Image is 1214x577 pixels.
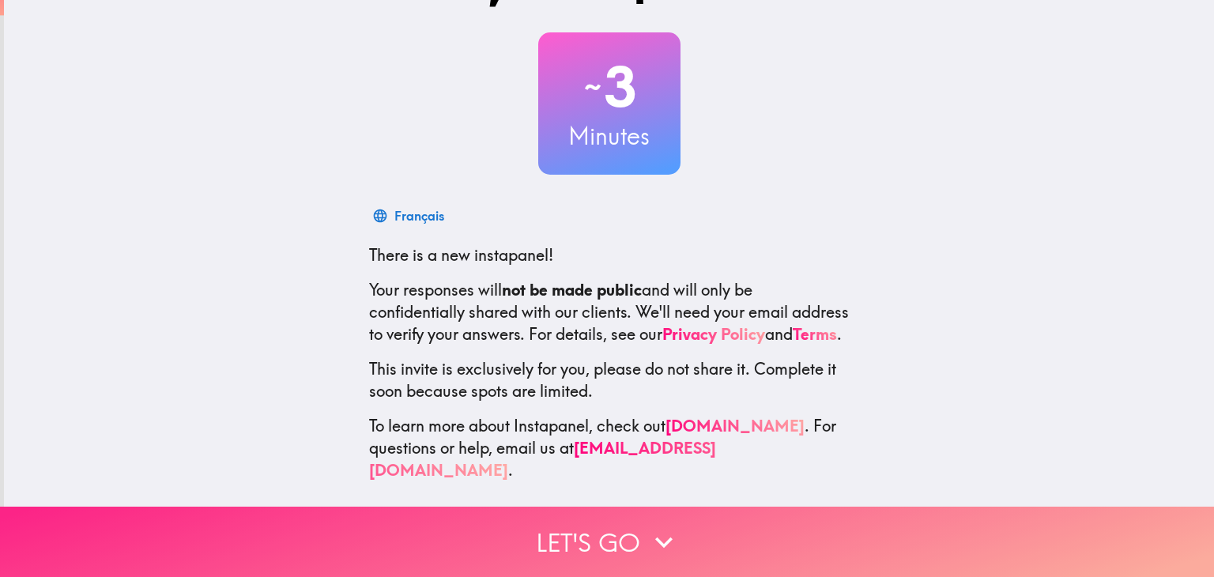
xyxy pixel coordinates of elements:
[369,245,553,265] span: There is a new instapanel!
[665,416,805,436] a: [DOMAIN_NAME]
[369,279,850,345] p: Your responses will and will only be confidentially shared with our clients. We'll need your emai...
[369,358,850,402] p: This invite is exclusively for you, please do not share it. Complete it soon because spots are li...
[369,415,850,481] p: To learn more about Instapanel, check out . For questions or help, email us at .
[793,324,837,344] a: Terms
[662,324,765,344] a: Privacy Policy
[394,205,444,227] div: Français
[582,63,604,111] span: ~
[502,280,642,300] b: not be made public
[538,119,681,153] h3: Minutes
[369,200,451,232] button: Français
[369,438,716,480] a: [EMAIL_ADDRESS][DOMAIN_NAME]
[538,55,681,119] h2: 3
